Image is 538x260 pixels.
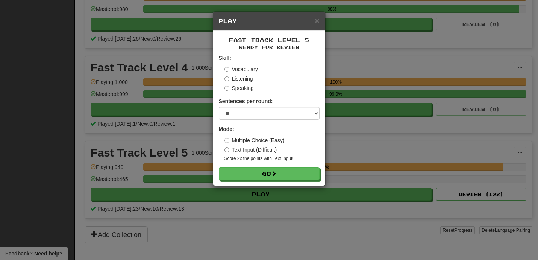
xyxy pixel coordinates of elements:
[224,86,229,91] input: Speaking
[219,167,320,180] button: Go
[224,76,229,81] input: Listening
[224,147,229,152] input: Text Input (Difficult)
[224,146,277,154] label: Text Input (Difficult)
[219,126,234,132] strong: Mode:
[315,17,319,24] button: Close
[224,75,253,82] label: Listening
[229,37,309,43] span: Fast Track Level 5
[224,84,254,92] label: Speaking
[224,67,229,72] input: Vocabulary
[224,65,258,73] label: Vocabulary
[219,55,231,61] strong: Skill:
[219,17,320,25] h5: Play
[219,44,320,50] small: Ready for Review
[224,155,320,162] small: Score 2x the points with Text Input !
[219,97,273,105] label: Sentences per round:
[315,16,319,25] span: ×
[224,138,229,143] input: Multiple Choice (Easy)
[224,137,285,144] label: Multiple Choice (Easy)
